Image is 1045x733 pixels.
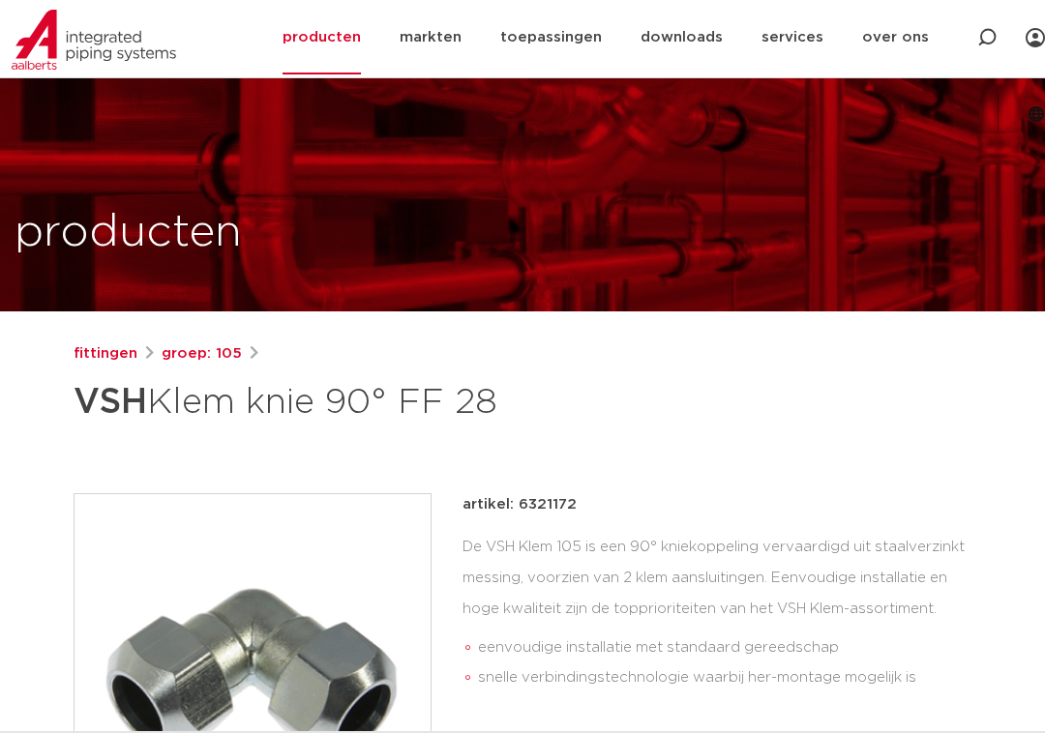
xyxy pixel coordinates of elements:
h1: producten [15,202,242,264]
a: fittingen [74,342,137,366]
strong: VSH [74,385,147,420]
h1: Klem knie 90° FF 28 [74,373,666,431]
p: artikel: 6321172 [463,493,577,516]
li: eenvoudige installatie met standaard gereedschap [478,632,971,663]
div: De VSH Klem 105 is een 90° kniekoppeling vervaardigd uit staalverzinkt messing, voorzien van 2 kl... [463,532,971,701]
li: snelle verbindingstechnologie waarbij her-montage mogelijk is [478,662,971,693]
a: groep: 105 [162,342,242,366]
